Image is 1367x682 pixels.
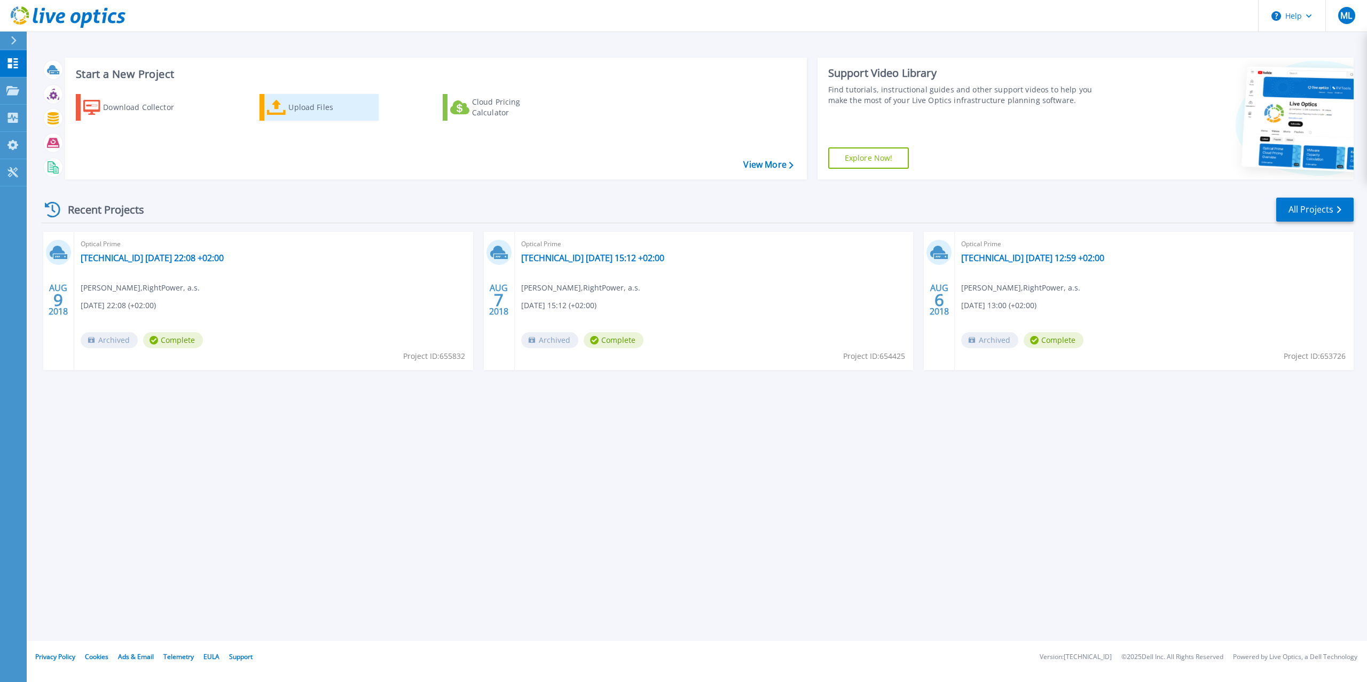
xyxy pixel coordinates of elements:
div: AUG 2018 [489,280,509,319]
a: All Projects [1276,198,1354,222]
div: Find tutorials, instructional guides and other support videos to help you make the most of your L... [828,84,1105,106]
a: Privacy Policy [35,652,75,661]
span: Project ID: 653726 [1284,350,1346,362]
a: [TECHNICAL_ID] [DATE] 15:12 +02:00 [521,253,664,263]
span: [DATE] 15:12 (+02:00) [521,300,596,311]
span: Archived [521,332,578,348]
span: Project ID: 654425 [843,350,905,362]
div: AUG 2018 [48,280,68,319]
a: Explore Now! [828,147,909,169]
div: Upload Files [288,97,374,118]
span: Complete [143,332,203,348]
span: 7 [494,295,504,304]
span: Optical Prime [521,238,907,250]
span: Complete [1024,332,1083,348]
span: [PERSON_NAME] , RightPower, a.s. [521,282,640,294]
a: Telemetry [163,652,194,661]
span: ML [1340,11,1352,20]
div: AUG 2018 [929,280,949,319]
span: Project ID: 655832 [403,350,465,362]
a: [TECHNICAL_ID] [DATE] 22:08 +02:00 [81,253,224,263]
div: Download Collector [103,97,188,118]
span: Optical Prime [81,238,467,250]
a: Support [229,652,253,661]
a: Cookies [85,652,108,661]
a: Upload Files [260,94,379,121]
div: Support Video Library [828,66,1105,80]
a: Cloud Pricing Calculator [443,94,562,121]
span: [PERSON_NAME] , RightPower, a.s. [961,282,1080,294]
li: © 2025 Dell Inc. All Rights Reserved [1121,654,1223,661]
span: 9 [53,295,63,304]
span: Archived [81,332,138,348]
div: Cloud Pricing Calculator [472,97,557,118]
a: View More [743,160,793,170]
li: Version: [TECHNICAL_ID] [1040,654,1112,661]
span: [DATE] 22:08 (+02:00) [81,300,156,311]
div: Recent Projects [41,197,159,223]
a: [TECHNICAL_ID] [DATE] 12:59 +02:00 [961,253,1104,263]
li: Powered by Live Optics, a Dell Technology [1233,654,1357,661]
span: Optical Prime [961,238,1347,250]
a: Download Collector [76,94,195,121]
a: Ads & Email [118,652,154,661]
span: [PERSON_NAME] , RightPower, a.s. [81,282,200,294]
span: 6 [934,295,944,304]
h3: Start a New Project [76,68,793,80]
a: EULA [203,652,219,661]
span: Complete [584,332,643,348]
span: Archived [961,332,1018,348]
span: [DATE] 13:00 (+02:00) [961,300,1036,311]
